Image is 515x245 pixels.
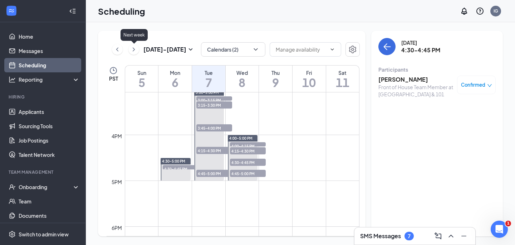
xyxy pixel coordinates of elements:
button: Settings [345,42,360,57]
svg: Collapse [69,8,76,15]
svg: ArrowLeft [383,42,391,51]
span: 4:45-5:00 PM [196,170,232,177]
a: Messages [19,44,80,58]
svg: ChevronDown [252,46,259,53]
h3: [DATE] - [DATE] [143,45,186,53]
div: 6pm [110,224,123,232]
div: Front of House Team Member at [GEOGRAPHIC_DATA] & 101 [378,83,453,98]
button: ChevronRight [128,44,139,55]
svg: Clock [109,66,118,75]
h1: 6 [158,76,192,88]
span: down [487,83,492,88]
h1: 10 [293,76,326,88]
span: 3:00-3:15 PM [196,96,232,104]
a: October 6, 2025 [158,66,192,92]
svg: Notifications [460,7,469,15]
svg: WorkstreamLogo [8,7,15,14]
div: Participants [378,66,496,73]
span: 4:30-4:45 PM [163,165,198,172]
iframe: Intercom live chat [491,221,508,238]
span: 3:15-3:30 PM [196,101,232,109]
div: [DATE] [401,39,440,46]
a: Documents [19,208,80,223]
a: Applicants [19,105,80,119]
h3: [PERSON_NAME] [378,76,453,83]
svg: ChevronUp [447,232,455,240]
h1: 7 [192,76,225,88]
div: 4pm [110,132,123,140]
h1: 11 [326,76,359,88]
div: Mon [158,69,192,76]
svg: ChevronRight [130,45,137,54]
a: Team [19,194,80,208]
button: ChevronUp [445,230,457,242]
svg: Analysis [9,76,16,83]
div: Sat [326,69,359,76]
svg: Settings [348,45,357,54]
span: 3:45-4:00 PM [196,124,232,131]
h3: SMS Messages [360,232,401,240]
div: IG [494,8,498,14]
span: 3:00-5:00 PM [196,90,219,95]
span: 1 [505,221,511,226]
div: Wed [226,69,259,76]
input: Manage availability [276,45,327,53]
h3: 4:30-4:45 PM [401,46,440,54]
a: October 7, 2025 [192,66,225,92]
svg: Minimize [460,232,468,240]
span: 4:00-5:00 PM [229,136,252,141]
button: back-button [378,38,396,55]
div: Sun [125,69,158,76]
div: Next week [121,29,148,41]
svg: UserCheck [9,183,16,191]
span: 4:15-4:30 PM [196,147,232,154]
div: Switch to admin view [19,231,69,238]
div: Hiring [9,94,78,100]
a: Scheduling [19,58,80,72]
a: Talent Network [19,148,80,162]
div: Onboarding [19,183,74,191]
h1: Scheduling [98,5,145,17]
button: Calendars (2)ChevronDown [201,42,265,57]
div: Fri [293,69,326,76]
div: Reporting [19,76,80,83]
svg: SmallChevronDown [186,45,195,54]
button: Minimize [458,230,470,242]
div: 7 [408,233,411,239]
svg: ChevronDown [329,47,335,52]
h1: 8 [226,76,259,88]
a: October 8, 2025 [226,66,259,92]
a: October 10, 2025 [293,66,326,92]
a: Home [19,29,80,44]
span: 4:45-5:00 PM [230,170,266,177]
div: Team Management [9,169,78,175]
span: 4:00-4:15 PM [230,142,266,149]
svg: ComposeMessage [434,232,442,240]
div: Thu [259,69,292,76]
div: 5pm [110,178,123,186]
span: Confirmed [461,81,485,88]
span: 4:30-4:45 PM [230,159,266,166]
svg: ChevronLeft [114,45,121,54]
div: Tue [192,69,225,76]
a: October 11, 2025 [326,66,359,92]
a: Sourcing Tools [19,119,80,133]
span: PST [109,75,118,82]
button: ChevronLeft [112,44,123,55]
a: October 9, 2025 [259,66,292,92]
h1: 5 [125,76,158,88]
a: Job Postings [19,133,80,148]
svg: QuestionInfo [476,7,484,15]
button: ComposeMessage [432,230,444,242]
h1: 9 [259,76,292,88]
span: 4:30-5:00 PM [162,159,185,164]
svg: Settings [9,231,16,238]
a: October 5, 2025 [125,66,158,92]
span: 4:15-4:30 PM [230,147,266,154]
